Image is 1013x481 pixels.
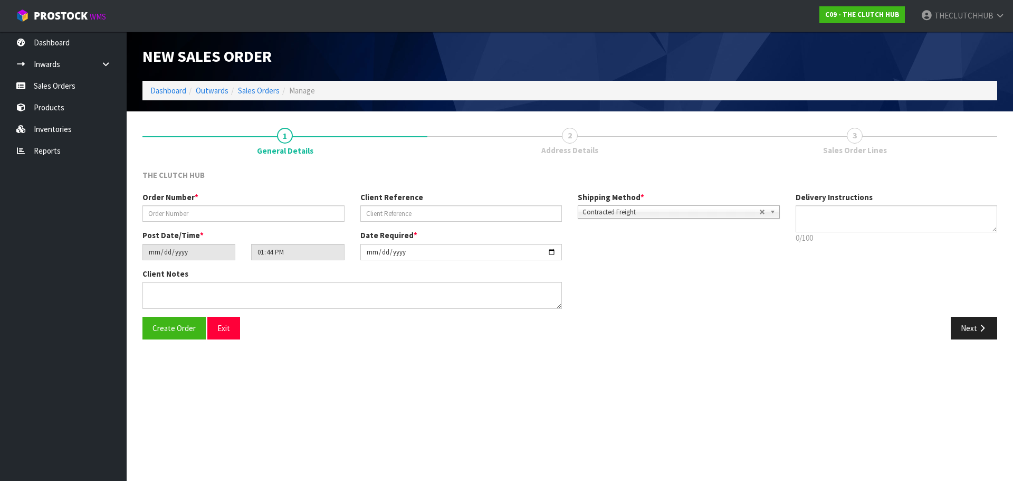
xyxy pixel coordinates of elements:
label: Date Required [360,230,417,241]
span: 1 [277,128,293,144]
label: Client Reference [360,192,423,203]
button: Next [951,317,997,339]
span: Contracted Freight [582,206,759,219]
input: Order Number [142,205,345,222]
strong: C09 - THE CLUTCH HUB [825,10,899,19]
span: 3 [847,128,863,144]
p: 0/100 [796,232,998,243]
img: cube-alt.png [16,9,29,22]
a: Outwards [196,86,228,96]
label: Post Date/Time [142,230,204,241]
span: General Details [142,162,997,347]
input: Client Reference [360,205,562,222]
span: THE CLUTCH HUB [142,170,205,180]
small: WMS [90,12,106,22]
span: 2 [562,128,578,144]
button: Exit [207,317,240,339]
span: Address Details [541,145,598,156]
span: THECLUTCHHUB [934,11,993,21]
span: Create Order [152,323,196,333]
a: Dashboard [150,86,186,96]
span: ProStock [34,9,88,23]
span: General Details [257,145,313,156]
label: Delivery Instructions [796,192,873,203]
button: Create Order [142,317,206,339]
label: Shipping Method [578,192,644,203]
label: Order Number [142,192,198,203]
span: Sales Order Lines [823,145,887,156]
span: Manage [289,86,315,96]
label: Client Notes [142,268,188,279]
span: New Sales Order [142,46,272,66]
a: Sales Orders [238,86,280,96]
